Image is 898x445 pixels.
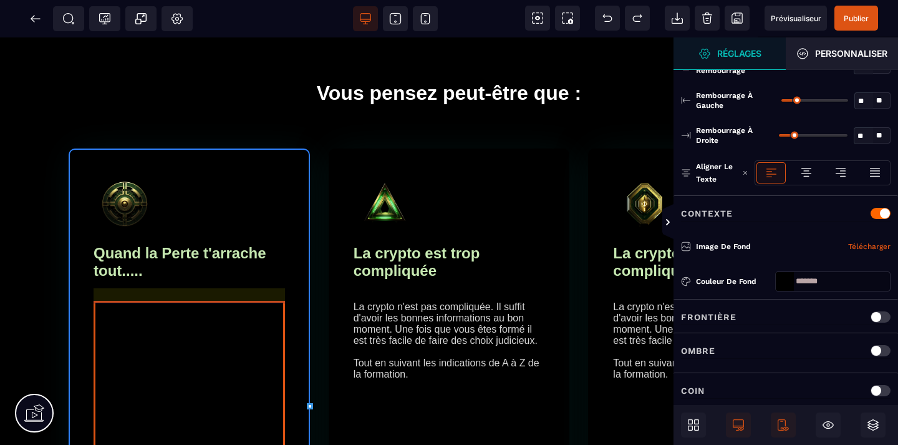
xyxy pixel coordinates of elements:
[696,125,774,145] span: Rembourrage à droite
[613,261,804,346] text: La crypto n'est pas compliquée. Il suffit d'avoir les bonnes informations au bon moment. Une fois...
[696,275,770,288] div: Couleur de fond
[696,90,776,110] span: Rembourrage à gauche
[681,160,736,185] p: Aligner le texte
[815,49,887,58] strong: Personnaliser
[354,201,545,248] h2: La crypto est trop compliquée
[135,12,147,25] span: Pop-up
[717,49,761,58] strong: Réglages
[171,12,183,25] span: Corps De Réglage
[354,261,545,346] text: La crypto n'est pas compliquée. Il suffit d'avoir les bonnes informations au bon moment. Une fois...
[765,6,827,31] span: Aperçu
[681,413,706,438] span: Blocs ouverts
[771,14,821,23] span: Prévisualiseur
[525,6,550,31] span: Afficher les composants
[613,136,675,198] img: d23affd2cb5bfabef80de11456eca7c0_zeickn_icon_3d_futuristic_ultra_hd_gold_little_green_neon_4eb605...
[354,136,416,198] img: 486399a263e1367ccc60696344b5bafd_zeickn_icon_3d_futuristic_ultra_hd_gold_little_green_neon_trian_...
[673,37,786,70] span: Réglages
[726,413,751,438] span: Bureau uniquement
[816,413,841,438] span: Masquer/Afficher le bloc
[681,383,705,398] p: COIN
[786,37,898,70] span: Gestionnaire de style ouvert
[681,343,715,358] p: Ombre
[59,38,839,74] h1: Vous pensez peut-être que :
[62,12,75,25] span: SEO
[613,201,804,248] h2: La crypto est trop compliquée
[742,170,748,176] img: Chargement
[681,206,733,221] p: Contexte
[681,240,751,253] p: Image de fond
[99,12,111,25] span: Suivi
[771,413,796,438] span: Mobile uniquement
[681,310,736,325] p: FRONTIÈRE
[848,239,891,254] a: Télécharger
[555,6,580,31] span: Capture d'écran
[94,136,156,198] img: 440b4c3f75b3f645cd210b6e56057645_zeickn_icon_3d_futuristic_ultra_hd_gold_little_green_neon_01a719...
[861,413,886,438] span: Couches ouvertes
[844,14,869,23] span: Publier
